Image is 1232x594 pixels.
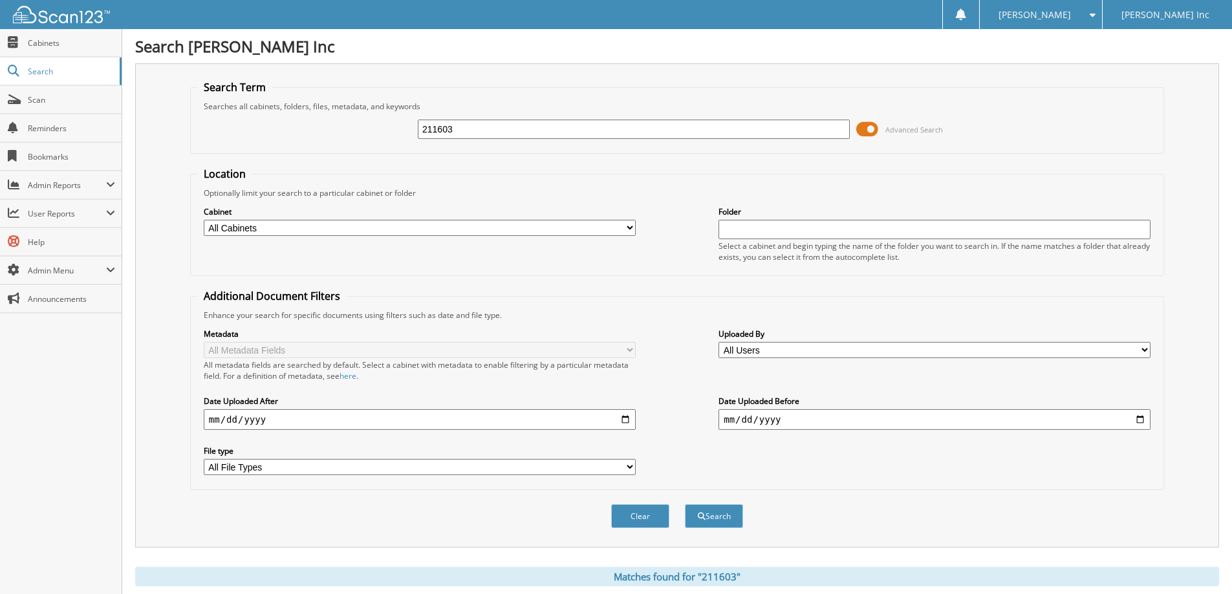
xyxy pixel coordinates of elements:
[885,125,943,134] span: Advanced Search
[28,293,115,304] span: Announcements
[197,101,1157,112] div: Searches all cabinets, folders, files, metadata, and keywords
[28,94,115,105] span: Scan
[611,504,669,528] button: Clear
[204,445,636,456] label: File type
[340,370,356,381] a: here
[719,409,1151,430] input: end
[685,504,743,528] button: Search
[719,396,1151,407] label: Date Uploaded Before
[28,123,115,134] span: Reminders
[1121,11,1209,19] span: [PERSON_NAME] Inc
[204,206,636,217] label: Cabinet
[135,567,1219,586] div: Matches found for "211603"
[204,328,636,339] label: Metadata
[204,396,636,407] label: Date Uploaded After
[28,37,115,48] span: Cabinets
[28,237,115,248] span: Help
[719,328,1151,339] label: Uploaded By
[197,167,252,181] legend: Location
[197,310,1157,321] div: Enhance your search for specific documents using filters such as date and file type.
[719,206,1151,217] label: Folder
[197,80,272,94] legend: Search Term
[13,6,110,23] img: scan123-logo-white.svg
[197,289,347,303] legend: Additional Document Filters
[28,66,113,77] span: Search
[135,36,1219,57] h1: Search [PERSON_NAME] Inc
[28,265,106,276] span: Admin Menu
[204,359,636,381] div: All metadata fields are searched by default. Select a cabinet with metadata to enable filtering b...
[28,151,115,162] span: Bookmarks
[28,208,106,219] span: User Reports
[204,409,636,430] input: start
[999,11,1071,19] span: [PERSON_NAME]
[28,180,106,191] span: Admin Reports
[719,240,1151,262] div: Select a cabinet and begin typing the name of the folder you want to search in. If the name match...
[197,187,1157,198] div: Optionally limit your search to a particular cabinet or folder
